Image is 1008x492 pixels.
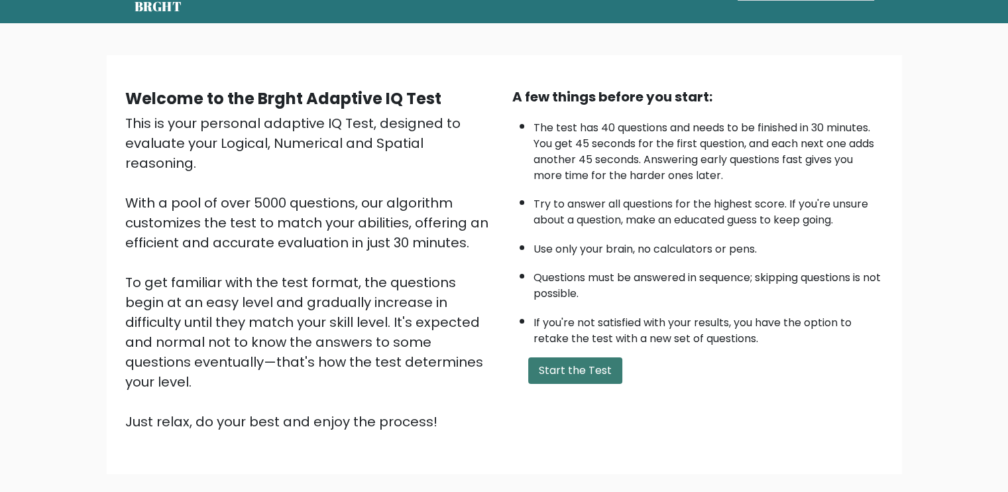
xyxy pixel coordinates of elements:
b: Welcome to the Brght Adaptive IQ Test [125,88,441,109]
li: Try to answer all questions for the highest score. If you're unsure about a question, make an edu... [533,190,883,228]
button: Start the Test [528,357,622,384]
li: If you're not satisfied with your results, you have the option to retake the test with a new set ... [533,308,883,347]
li: The test has 40 questions and needs to be finished in 30 minutes. You get 45 seconds for the firs... [533,113,883,184]
li: Use only your brain, no calculators or pens. [533,235,883,257]
div: This is your personal adaptive IQ Test, designed to evaluate your Logical, Numerical and Spatial ... [125,113,496,432]
li: Questions must be answered in sequence; skipping questions is not possible. [533,263,883,302]
div: A few things before you start: [512,87,883,107]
